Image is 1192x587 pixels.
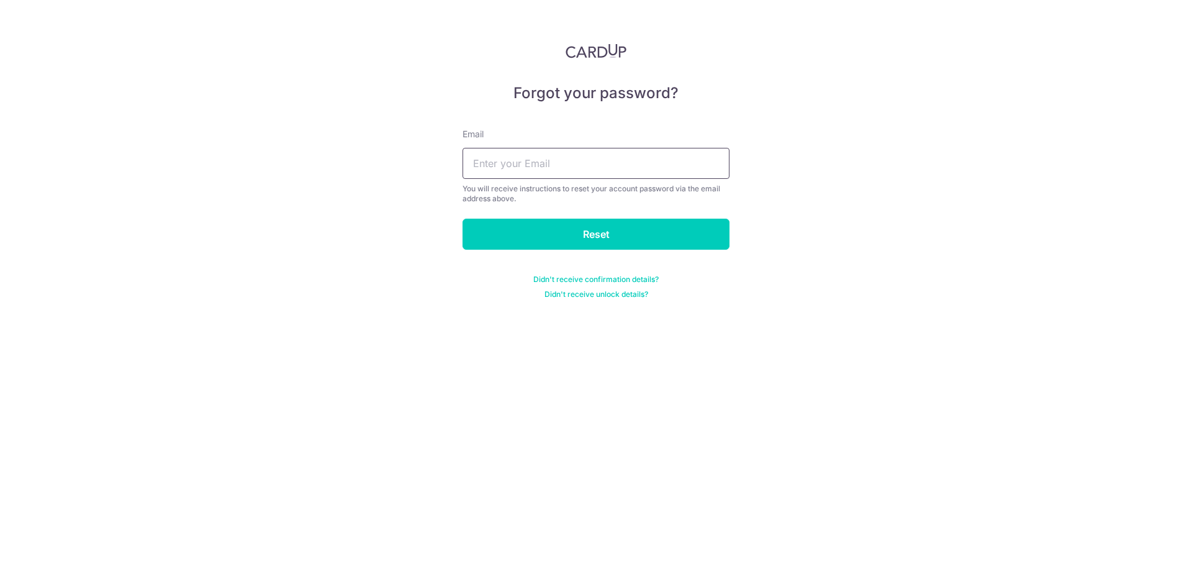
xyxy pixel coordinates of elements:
label: Email [463,128,484,140]
input: Enter your Email [463,148,729,179]
h5: Forgot your password? [463,83,729,103]
input: Reset [463,219,729,250]
a: Didn't receive unlock details? [544,289,648,299]
a: Didn't receive confirmation details? [533,275,659,284]
img: CardUp Logo [566,43,626,58]
div: You will receive instructions to reset your account password via the email address above. [463,184,729,204]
